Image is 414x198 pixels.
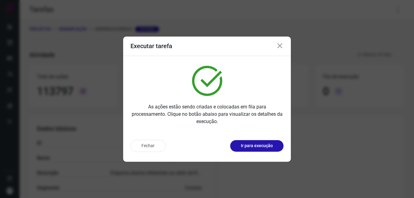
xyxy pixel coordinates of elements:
h3: Executar tarefa [130,42,172,50]
button: Ir para execução [230,140,284,152]
img: verified.svg [192,66,222,96]
p: Ir para execução [241,143,273,149]
p: As ações estão sendo criadas e colocadas em fila para processamento. Clique no botão abaixo para ... [130,103,284,125]
button: Fechar [130,140,166,152]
